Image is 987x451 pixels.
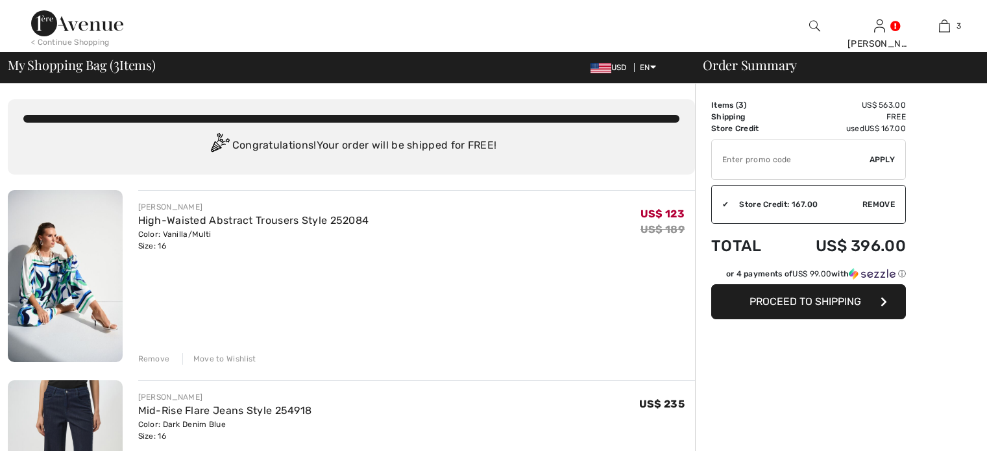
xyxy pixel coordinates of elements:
div: Move to Wishlist [182,353,256,365]
div: [PERSON_NAME] [847,37,911,51]
td: Shipping [711,111,781,123]
td: US$ 563.00 [781,99,906,111]
div: Order Summary [687,58,979,71]
div: [PERSON_NAME] [138,391,312,403]
span: 3 [957,20,961,32]
div: or 4 payments ofUS$ 99.00withSezzle Click to learn more about Sezzle [711,268,906,284]
div: Color: Vanilla/Multi Size: 16 [138,228,369,252]
a: Sign In [874,19,885,32]
img: Congratulation2.svg [206,133,232,159]
button: Proceed to Shipping [711,284,906,319]
img: My Info [874,18,885,34]
span: EN [640,63,656,72]
div: or 4 payments of with [726,268,906,280]
span: US$ 123 [640,208,685,220]
span: Apply [870,154,896,165]
span: Remove [862,199,895,210]
span: Proceed to Shipping [749,295,861,308]
a: High-Waisted Abstract Trousers Style 252084 [138,214,369,226]
div: Color: Dark Denim Blue Size: 16 [138,419,312,442]
a: 3 [912,18,976,34]
div: Store Credit: 167.00 [729,199,862,210]
span: US$ 235 [639,398,685,410]
img: Sezzle [849,268,896,280]
td: US$ 396.00 [781,224,906,268]
div: Congratulations! Your order will be shipped for FREE! [23,133,679,159]
td: used [781,123,906,134]
td: Store Credit [711,123,781,134]
td: Items ( ) [711,99,781,111]
span: 3 [114,55,119,72]
span: 3 [738,101,744,110]
img: My Bag [939,18,950,34]
span: USD [591,63,632,72]
span: My Shopping Bag ( Items) [8,58,156,71]
div: Remove [138,353,170,365]
td: Total [711,224,781,268]
div: [PERSON_NAME] [138,201,369,213]
s: US$ 189 [640,223,685,236]
td: Free [781,111,906,123]
span: US$ 99.00 [792,269,831,278]
span: US$ 167.00 [864,124,906,133]
a: Mid-Rise Flare Jeans Style 254918 [138,404,312,417]
img: US Dollar [591,63,611,73]
img: 1ère Avenue [31,10,123,36]
div: < Continue Shopping [31,36,110,48]
img: High-Waisted Abstract Trousers Style 252084 [8,190,123,362]
input: Promo code [712,140,870,179]
img: search the website [809,18,820,34]
div: ✔ [712,199,729,210]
